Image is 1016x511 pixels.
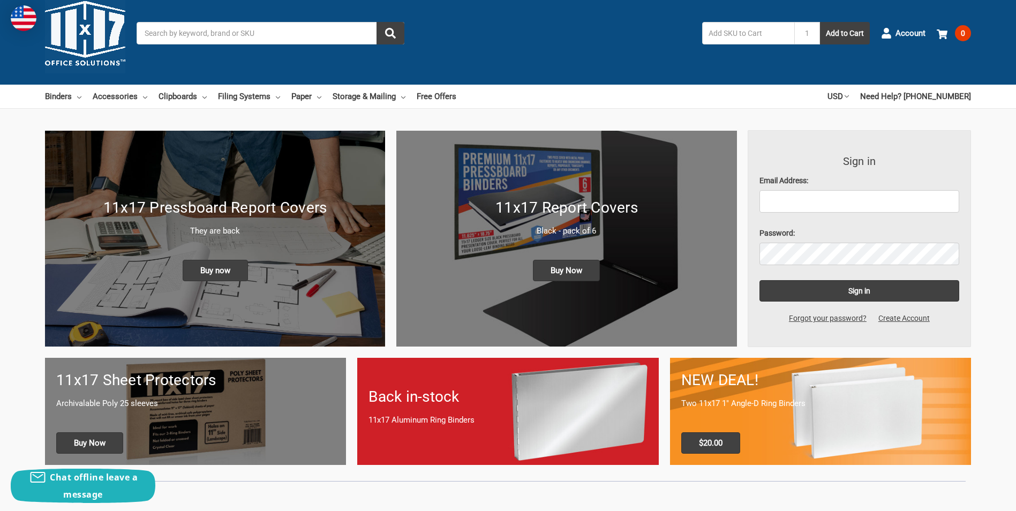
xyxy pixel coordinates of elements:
[50,471,138,500] span: Chat offline leave a message
[681,397,960,410] p: Two 11x17 1" Angle-D Ring Binders
[56,197,374,219] h1: 11x17 Pressboard Report Covers
[702,22,794,44] input: Add SKU to Cart
[955,25,971,41] span: 0
[759,280,960,302] input: Sign in
[759,153,960,169] h3: Sign in
[11,5,36,31] img: duty and tax information for United States
[159,85,207,108] a: Clipboards
[417,85,456,108] a: Free Offers
[291,85,321,108] a: Paper
[333,85,405,108] a: Storage & Mailing
[218,85,280,108] a: Filing Systems
[45,85,81,108] a: Binders
[183,260,248,281] span: Buy now
[783,313,872,324] a: Forgot your password?
[681,369,960,392] h1: NEW DEAL!
[396,131,736,347] img: 11x17 Report Covers
[368,414,647,426] p: 11x17 Aluminum Ring Binders
[93,85,147,108] a: Accessories
[56,397,335,410] p: Archivalable Poly 25 sleeves
[860,85,971,108] a: Need Help? [PHONE_NUMBER]
[137,22,404,44] input: Search by keyword, brand or SKU
[396,131,736,347] a: 11x17 Report Covers 11x17 Report Covers Black - pack of 6 Buy Now
[56,432,123,454] span: Buy Now
[895,27,925,40] span: Account
[759,228,960,239] label: Password:
[408,197,725,219] h1: 11x17 Report Covers
[881,19,925,47] a: Account
[11,469,155,503] button: Chat offline leave a message
[45,131,385,347] a: New 11x17 Pressboard Binders 11x17 Pressboard Report Covers They are back Buy now
[533,260,600,281] span: Buy Now
[357,358,658,464] a: Back in-stock 11x17 Aluminum Ring Binders
[45,131,385,347] img: New 11x17 Pressboard Binders
[681,432,740,454] span: $20.00
[56,369,335,392] h1: 11x17 Sheet Protectors
[56,225,374,237] p: They are back
[827,85,849,108] a: USD
[45,358,346,464] a: 11x17 sheet protectors 11x17 Sheet Protectors Archivalable Poly 25 sleeves Buy Now
[937,19,971,47] a: 0
[368,386,647,408] h1: Back in-stock
[408,225,725,237] p: Black - pack of 6
[872,313,936,324] a: Create Account
[759,175,960,186] label: Email Address:
[670,358,971,464] a: 11x17 Binder 2-pack only $20.00 NEW DEAL! Two 11x17 1" Angle-D Ring Binders $20.00
[820,22,870,44] button: Add to Cart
